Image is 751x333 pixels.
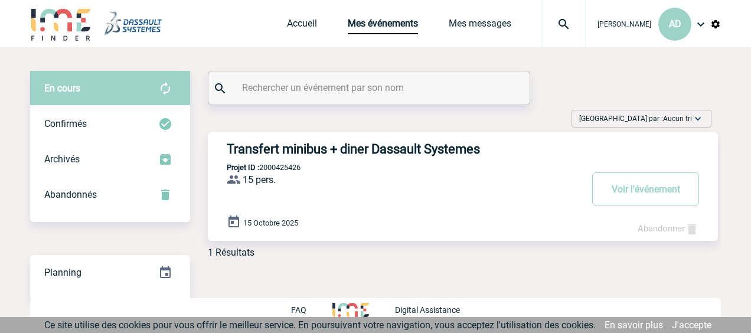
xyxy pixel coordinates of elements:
[669,18,681,30] span: AD
[30,7,92,41] img: IME-Finder
[672,319,711,331] a: J'accepte
[449,18,511,34] a: Mes messages
[44,83,80,94] span: En cours
[692,113,704,125] img: baseline_expand_more_white_24dp-b.png
[227,163,259,172] b: Projet ID :
[30,254,190,289] a: Planning
[243,174,276,185] span: 15 pers.
[348,18,418,34] a: Mes événements
[579,113,692,125] span: [GEOGRAPHIC_DATA] par :
[291,303,332,315] a: FAQ
[663,115,692,123] span: Aucun tri
[208,247,254,258] div: 1 Résultats
[30,255,190,290] div: Retrouvez ici tous vos événements organisés par date et état d'avancement
[208,142,718,156] a: Transfert minibus + diner Dassault Systemes
[208,163,301,172] p: 2000425426
[243,218,298,227] span: 15 Octobre 2025
[227,142,581,156] h3: Transfert minibus + diner Dassault Systemes
[44,267,81,278] span: Planning
[44,319,596,331] span: Ce site utilise des cookies pour vous offrir le meilleur service. En poursuivant votre navigation...
[30,71,190,106] div: Retrouvez ici tous vos évènements avant confirmation
[605,319,663,331] a: En savoir plus
[44,118,87,129] span: Confirmés
[287,18,317,34] a: Accueil
[239,79,502,96] input: Rechercher un événement par son nom
[44,189,97,200] span: Abandonnés
[395,305,460,315] p: Digital Assistance
[638,223,699,234] a: Abandonner
[597,20,651,28] span: [PERSON_NAME]
[44,154,80,165] span: Archivés
[332,303,369,317] img: http://www.idealmeetingsevents.fr/
[30,177,190,213] div: Retrouvez ici tous vos événements annulés
[592,172,699,205] button: Voir l'événement
[291,305,306,315] p: FAQ
[30,142,190,177] div: Retrouvez ici tous les événements que vous avez décidé d'archiver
